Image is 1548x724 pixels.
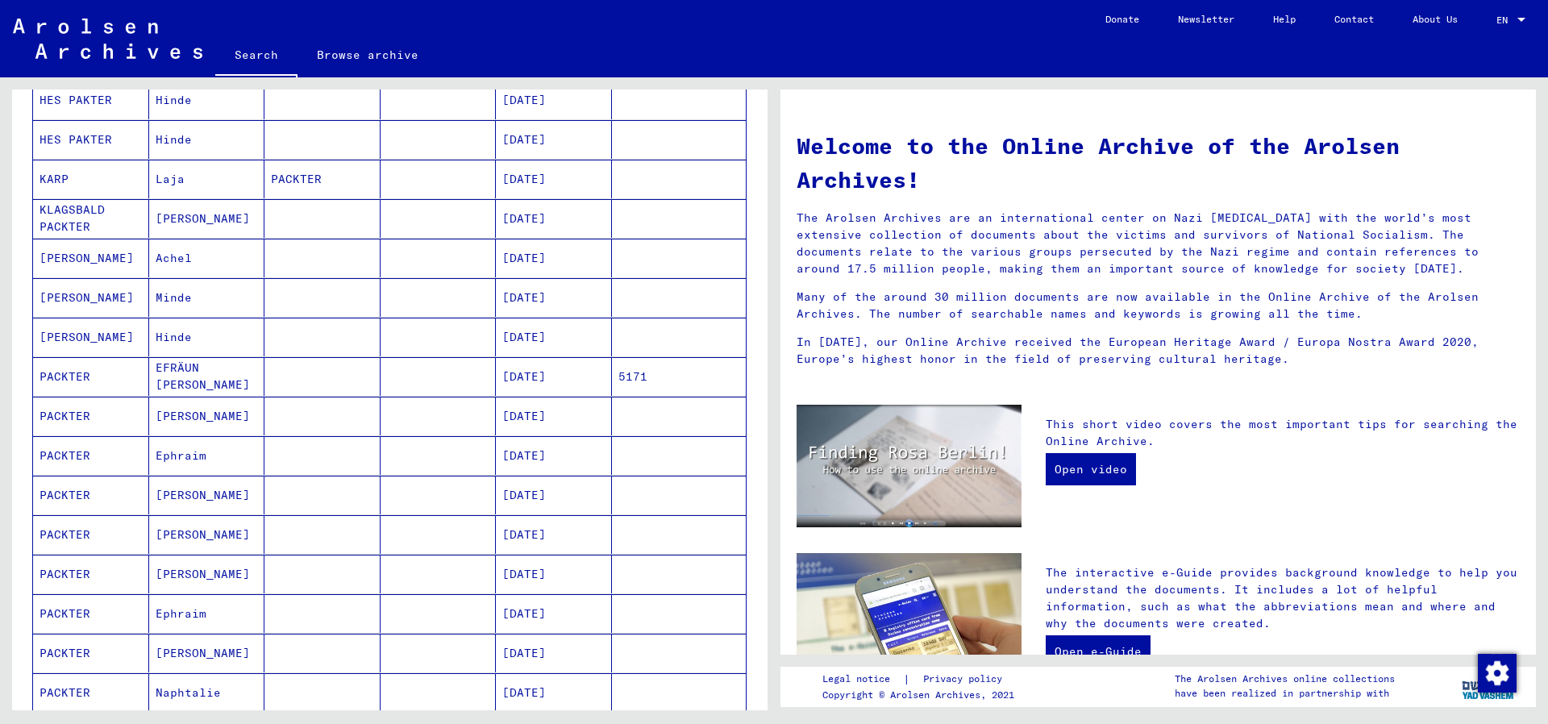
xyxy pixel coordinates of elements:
[33,673,149,712] mat-cell: PACKTER
[496,397,612,435] mat-cell: [DATE]
[1478,654,1517,693] img: Change consent
[822,688,1022,702] p: Copyright © Arolsen Archives, 2021
[496,239,612,277] mat-cell: [DATE]
[822,671,903,688] a: Legal notice
[149,239,265,277] mat-cell: Achel
[149,476,265,514] mat-cell: [PERSON_NAME]
[1459,666,1519,706] img: yv_logo.png
[797,210,1520,277] p: The Arolsen Archives are an international center on Nazi [MEDICAL_DATA] with the world’s most ext...
[496,81,612,119] mat-cell: [DATE]
[496,199,612,238] mat-cell: [DATE]
[149,397,265,435] mat-cell: [PERSON_NAME]
[33,397,149,435] mat-cell: PACKTER
[33,436,149,475] mat-cell: PACKTER
[496,476,612,514] mat-cell: [DATE]
[149,81,265,119] mat-cell: Hinde
[1046,564,1520,632] p: The interactive e-Guide provides background knowledge to help you understand the documents. It in...
[149,160,265,198] mat-cell: Laja
[1477,653,1516,692] div: Change consent
[797,553,1022,703] img: eguide.jpg
[496,120,612,159] mat-cell: [DATE]
[797,289,1520,322] p: Many of the around 30 million documents are now available in the Online Archive of the Arolsen Ar...
[1046,453,1136,485] a: Open video
[1046,416,1520,450] p: This short video covers the most important tips for searching the Online Archive.
[496,357,612,396] mat-cell: [DATE]
[149,436,265,475] mat-cell: Ephraim
[264,160,381,198] mat-cell: PACKTER
[822,671,1022,688] div: |
[496,515,612,554] mat-cell: [DATE]
[149,120,265,159] mat-cell: Hinde
[496,673,612,712] mat-cell: [DATE]
[33,81,149,119] mat-cell: HES PAKTER
[33,120,149,159] mat-cell: HES PAKTER
[1175,672,1395,686] p: The Arolsen Archives online collections
[149,594,265,633] mat-cell: Ephraim
[33,160,149,198] mat-cell: KARP
[1046,635,1151,668] a: Open e-Guide
[496,160,612,198] mat-cell: [DATE]
[33,318,149,356] mat-cell: [PERSON_NAME]
[149,199,265,238] mat-cell: [PERSON_NAME]
[612,357,747,396] mat-cell: 5171
[1496,15,1514,26] span: EN
[33,357,149,396] mat-cell: PACKTER
[149,634,265,672] mat-cell: [PERSON_NAME]
[33,199,149,238] mat-cell: KLAGSBALD PACKTER
[496,436,612,475] mat-cell: [DATE]
[797,129,1520,197] h1: Welcome to the Online Archive of the Arolsen Archives!
[33,239,149,277] mat-cell: [PERSON_NAME]
[149,357,265,396] mat-cell: EFRÄUN [PERSON_NAME]
[797,405,1022,527] img: video.jpg
[910,671,1022,688] a: Privacy policy
[149,278,265,317] mat-cell: Minde
[33,594,149,633] mat-cell: PACKTER
[215,35,298,77] a: Search
[1175,686,1395,701] p: have been realized in partnership with
[33,515,149,554] mat-cell: PACKTER
[149,515,265,554] mat-cell: [PERSON_NAME]
[496,318,612,356] mat-cell: [DATE]
[797,334,1520,368] p: In [DATE], our Online Archive received the European Heritage Award / Europa Nostra Award 2020, Eu...
[496,555,612,593] mat-cell: [DATE]
[298,35,438,74] a: Browse archive
[149,318,265,356] mat-cell: Hinde
[33,278,149,317] mat-cell: [PERSON_NAME]
[33,634,149,672] mat-cell: PACKTER
[13,19,202,59] img: Arolsen_neg.svg
[33,555,149,593] mat-cell: PACKTER
[496,594,612,633] mat-cell: [DATE]
[33,476,149,514] mat-cell: PACKTER
[496,278,612,317] mat-cell: [DATE]
[496,634,612,672] mat-cell: [DATE]
[149,555,265,593] mat-cell: [PERSON_NAME]
[149,673,265,712] mat-cell: Naphtalie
